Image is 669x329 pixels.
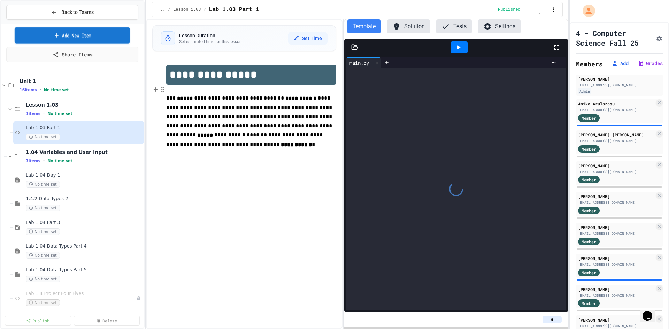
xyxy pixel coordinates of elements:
[173,7,201,13] span: Lesson 1.03
[575,3,597,19] div: My Account
[47,159,72,163] span: No time set
[26,149,143,155] span: 1.04 Variables and User Input
[61,9,94,16] span: Back to Teams
[15,27,130,44] a: Add New Item
[578,76,661,82] div: [PERSON_NAME]
[578,255,654,261] div: [PERSON_NAME]
[582,115,596,121] span: Member
[26,172,143,178] span: Lab 1.04 Day 1
[26,243,143,249] span: Lab 1.04 Data Types Part 4
[578,286,654,292] div: [PERSON_NAME]
[578,88,591,94] div: Admin
[578,231,654,236] div: [EMAIL_ADDRESS][DOMAIN_NAME]
[26,276,60,282] span: No time set
[26,220,143,226] span: Lab 1.04 Part 3
[288,32,328,45] button: Set Time
[576,28,653,48] h1: 4 - Computer Science Fall 25
[523,6,548,14] input: publish toggle
[347,19,381,33] button: Template
[136,296,141,301] div: Unpublished
[6,47,138,62] a: Share Items
[26,134,60,140] span: No time set
[26,111,40,116] span: 1 items
[498,5,548,14] div: Content is published and visible to students
[20,78,143,84] span: Unit 1
[582,207,596,214] span: Member
[26,205,60,211] span: No time set
[436,19,472,33] button: Tests
[578,107,654,112] div: [EMAIL_ADDRESS][DOMAIN_NAME]
[582,177,596,183] span: Member
[578,101,654,107] div: Anika Arularasu
[203,7,206,13] span: /
[47,111,72,116] span: No time set
[26,252,60,259] span: No time set
[157,7,165,13] span: ...
[638,60,663,67] button: Grades
[179,32,242,39] h3: Lesson Duration
[578,132,654,138] div: [PERSON_NAME] [PERSON_NAME]
[576,59,603,69] h2: Members
[582,238,596,245] span: Member
[578,317,654,323] div: [PERSON_NAME]
[209,6,259,14] span: Lab 1.03 Part 1
[74,316,140,326] a: Delete
[6,5,138,20] button: Back to Teams
[26,181,60,188] span: No time set
[578,293,654,298] div: [EMAIL_ADDRESS][DOMAIN_NAME]
[578,323,654,329] div: [EMAIL_ADDRESS][DOMAIN_NAME]
[578,163,654,169] div: [PERSON_NAME]
[179,39,242,45] p: Set estimated time for this lesson
[578,224,654,230] div: [PERSON_NAME]
[656,34,663,42] button: Assignment Settings
[26,125,143,131] span: Lab 1.03 Part 1
[578,169,654,174] div: [EMAIL_ADDRESS][DOMAIN_NAME]
[26,299,60,306] span: No time set
[44,88,69,92] span: No time set
[578,138,654,143] div: [EMAIL_ADDRESS][DOMAIN_NAME]
[478,19,521,33] button: Settings
[346,59,372,66] div: main.py
[578,83,661,88] div: [EMAIL_ADDRESS][DOMAIN_NAME]
[498,7,521,13] span: Published
[26,228,60,235] span: No time set
[26,291,136,297] span: Lab 1.4 Project Four Fives
[43,111,45,116] span: •
[578,193,654,199] div: [PERSON_NAME]
[5,316,71,326] a: Publish
[582,269,596,276] span: Member
[26,196,143,202] span: 1.4.2 Data Types 2
[387,19,430,33] button: Solution
[26,267,143,273] span: Lab 1.04 Data Types Part 5
[20,88,37,92] span: 16 items
[578,262,654,267] div: [EMAIL_ADDRESS][DOMAIN_NAME]
[640,301,662,322] iframe: chat widget
[26,159,40,163] span: 7 items
[612,60,629,67] button: Add
[40,87,41,93] span: •
[582,146,596,152] span: Member
[578,200,654,205] div: [EMAIL_ADDRESS][DOMAIN_NAME]
[26,102,143,108] span: Lesson 1.03
[346,57,381,68] div: main.py
[582,300,596,306] span: Member
[168,7,170,13] span: /
[631,59,635,68] span: |
[43,158,45,164] span: •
